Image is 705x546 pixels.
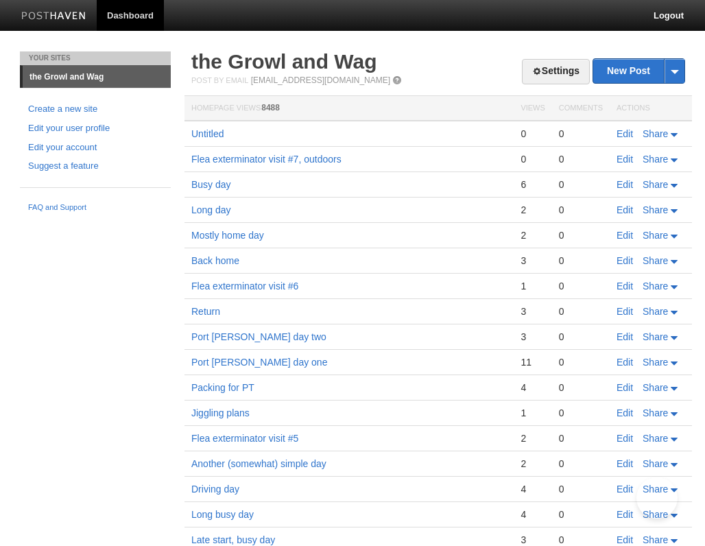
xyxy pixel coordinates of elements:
[559,128,603,140] div: 0
[28,121,163,136] a: Edit your user profile
[559,153,603,165] div: 0
[643,433,668,444] span: Share
[191,306,220,317] a: Return
[191,509,254,520] a: Long busy day
[191,128,224,139] a: Untitled
[191,76,248,84] span: Post by Email
[643,306,668,317] span: Share
[559,331,603,343] div: 0
[521,407,545,419] div: 1
[521,204,545,216] div: 2
[559,204,603,216] div: 0
[617,154,633,165] a: Edit
[251,75,390,85] a: [EMAIL_ADDRESS][DOMAIN_NAME]
[191,204,231,215] a: Long day
[514,96,551,121] th: Views
[191,255,239,266] a: Back home
[521,229,545,241] div: 2
[191,407,250,418] a: Jiggling plans
[184,96,514,121] th: Homepage Views
[617,179,633,190] a: Edit
[559,229,603,241] div: 0
[559,458,603,470] div: 0
[617,281,633,292] a: Edit
[617,204,633,215] a: Edit
[643,255,668,266] span: Share
[521,331,545,343] div: 3
[521,153,545,165] div: 0
[559,508,603,521] div: 0
[643,230,668,241] span: Share
[617,255,633,266] a: Edit
[23,66,171,88] a: the Growl and Wag
[521,305,545,318] div: 3
[559,407,603,419] div: 0
[559,381,603,394] div: 0
[559,305,603,318] div: 0
[643,357,668,368] span: Share
[191,458,326,469] a: Another (somewhat) simple day
[559,356,603,368] div: 0
[617,331,633,342] a: Edit
[610,96,692,121] th: Actions
[191,357,327,368] a: Port [PERSON_NAME] day one
[521,534,545,546] div: 3
[643,281,668,292] span: Share
[552,96,610,121] th: Comments
[191,433,298,444] a: Flea exterminator visit #5
[617,407,633,418] a: Edit
[617,433,633,444] a: Edit
[522,59,590,84] a: Settings
[191,179,231,190] a: Busy day
[191,534,275,545] a: Late start, busy day
[521,483,545,495] div: 4
[521,280,545,292] div: 1
[559,483,603,495] div: 0
[593,59,684,83] a: New Post
[617,484,633,495] a: Edit
[521,458,545,470] div: 2
[643,458,668,469] span: Share
[559,178,603,191] div: 0
[643,331,668,342] span: Share
[191,154,342,165] a: Flea exterminator visit #7, outdoors
[21,12,86,22] img: Posthaven-bar
[191,382,254,393] a: Packing for PT
[559,534,603,546] div: 0
[643,154,668,165] span: Share
[191,484,239,495] a: Driving day
[617,128,633,139] a: Edit
[521,508,545,521] div: 4
[521,381,545,394] div: 4
[521,356,545,368] div: 11
[559,254,603,267] div: 0
[617,382,633,393] a: Edit
[643,128,668,139] span: Share
[643,179,668,190] span: Share
[559,280,603,292] div: 0
[617,230,633,241] a: Edit
[521,128,545,140] div: 0
[261,103,280,112] span: 8488
[617,534,633,545] a: Edit
[643,204,668,215] span: Share
[28,159,163,174] a: Suggest a feature
[617,357,633,368] a: Edit
[28,202,163,214] a: FAQ and Support
[521,432,545,444] div: 2
[28,141,163,155] a: Edit your account
[643,382,668,393] span: Share
[191,230,264,241] a: Mostly home day
[521,254,545,267] div: 3
[191,331,326,342] a: Port [PERSON_NAME] day two
[191,281,298,292] a: Flea exterminator visit #6
[559,432,603,444] div: 0
[617,306,633,317] a: Edit
[617,458,633,469] a: Edit
[636,477,678,519] iframe: Help Scout Beacon - Open
[191,50,377,73] a: the Growl and Wag
[521,178,545,191] div: 6
[643,534,668,545] span: Share
[643,407,668,418] span: Share
[617,509,633,520] a: Edit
